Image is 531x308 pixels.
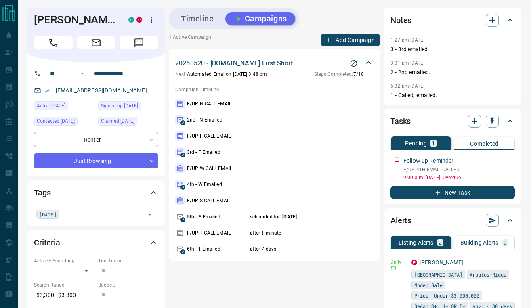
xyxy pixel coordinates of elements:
[470,270,506,279] span: Arbutus-Ridge
[175,86,374,93] p: Campaign Timeline
[504,240,507,245] p: 0
[187,149,248,156] p: 3rd - F Emailed
[34,36,73,49] span: Call
[175,71,267,78] p: Automated Email on [DATE] 3:48 pm
[390,258,407,266] p: Daily
[405,140,427,146] p: Pending
[173,12,222,25] button: Timeline
[390,214,411,227] h2: Alerts
[314,71,353,77] span: Steps Completed:
[98,257,158,264] p: Timeframe:
[187,197,248,204] p: F/UP S CALL EMAIL
[414,270,462,279] span: [GEOGRAPHIC_DATA]
[390,37,425,43] p: 1:27 pm [DATE]
[180,249,185,254] span: A
[144,209,155,220] button: Open
[420,259,464,266] a: [PERSON_NAME]
[34,289,94,302] p: $3,300 - $3,300
[187,116,248,124] p: 2nd - N Emailed
[34,236,60,249] h2: Criteria
[390,83,425,89] p: 5:32 pm [DATE]
[403,166,515,173] p: F/UP 4TH EMAIL CALLED
[314,71,364,78] p: 7 / 10
[390,14,411,27] h2: Notes
[321,34,380,46] button: Add Campaign
[390,266,396,271] svg: Email
[101,102,138,110] span: Signed up [DATE]
[390,45,515,54] p: 3 - 3rd emailed.
[348,57,360,69] button: Stop Campaign
[169,34,211,46] p: 1 Active Campaign
[37,117,75,125] span: Contacted [DATE]
[34,153,158,168] div: Just Browsing
[180,120,185,125] span: A
[34,233,158,252] div: Criteria
[390,211,515,230] div: Alerts
[399,240,434,245] p: Listing Alerts
[128,17,134,23] div: condos.ca
[120,36,158,49] span: Message
[101,117,134,125] span: Claimed [DATE]
[390,186,515,199] button: New Task
[180,153,185,157] span: A
[98,101,158,113] div: Sun Sep 29 2024
[390,60,425,66] p: 3:31 pm [DATE]
[432,140,435,146] p: 1
[175,71,187,77] span: Next:
[403,157,453,165] p: Follow up Reminder
[390,91,515,100] p: 1 - Called, emailed.
[180,217,185,222] span: A
[187,181,248,188] p: 4th - W Emailed
[187,213,248,220] p: 5th - S Emailed
[250,245,351,253] p: after 7 days
[411,260,417,265] div: property.ca
[390,115,411,128] h2: Tasks
[34,13,116,26] h1: [PERSON_NAME]
[390,10,515,30] div: Notes
[175,57,374,80] div: 20250520 - [DOMAIN_NAME] First ShortStop CampaignNext:Automated Emailon [DATE] 3:48 pmSteps Compl...
[56,87,147,94] a: [EMAIL_ADDRESS][DOMAIN_NAME]
[34,257,94,264] p: Actively Searching:
[44,88,50,94] svg: Email Verified
[250,229,351,237] p: after 1 minute
[37,102,65,110] span: Active [DATE]
[98,117,158,128] div: Sun Sep 07 2025
[34,183,158,202] div: Tags
[98,281,158,289] p: Budget:
[403,174,515,181] p: 9:00 a.m. [DATE] - Overdue
[34,186,50,199] h2: Tags
[175,59,293,68] p: 20250520 - [DOMAIN_NAME] First Short
[187,100,248,107] p: F/UP N CALL EMAIL
[34,132,158,147] div: Renter
[187,132,248,140] p: F/UP F CALL EMAIL
[225,12,295,25] button: Campaigns
[187,245,248,253] p: 6th - T Emailed
[439,240,442,245] p: 2
[187,165,248,172] p: F/UP W CALL EMAIL
[180,185,185,190] span: A
[34,117,94,128] div: Sun Sep 07 2025
[414,291,479,300] span: Price: Under $3,000,000
[250,213,351,220] p: scheduled for: [DATE]
[78,69,87,78] button: Open
[34,101,94,113] div: Thu Sep 11 2025
[187,229,248,237] p: F/UP T CALL EMAIL
[460,240,499,245] p: Building Alerts
[414,281,443,289] span: Mode: Sale
[39,210,57,218] span: [DATE]
[136,17,142,23] div: property.ca
[470,141,499,147] p: Completed
[390,68,515,77] p: 2 - 2nd emailed.
[34,281,94,289] p: Search Range:
[77,36,115,49] span: Email
[390,111,515,131] div: Tasks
